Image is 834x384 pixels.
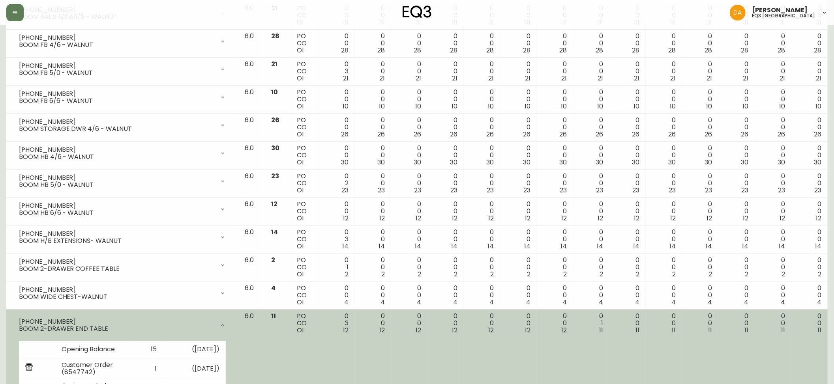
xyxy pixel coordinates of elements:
span: OI [297,102,304,111]
div: 0 0 [761,117,785,138]
span: 28 [814,46,821,55]
span: 23 [523,186,530,195]
h5: eq3 [GEOGRAPHIC_DATA] [752,13,815,18]
div: PO CO [297,201,312,222]
div: 0 0 [325,33,349,54]
span: 30 [377,158,385,167]
div: BOOM FB 5/0 - WALNUT [19,69,215,76]
div: 0 0 [579,117,603,138]
span: 21 [271,60,277,69]
div: 0 0 [761,61,785,82]
div: 0 0 [579,89,603,110]
div: 0 0 [652,201,676,222]
div: 0 0 [652,33,676,54]
div: [PHONE_NUMBER]BOOM STORAGE DWR 4/6 - WALNUT [13,117,232,134]
div: 0 0 [470,229,494,250]
span: 30 [778,158,785,167]
div: 0 0 [761,33,785,54]
span: 12 [489,214,494,223]
span: 26 [487,130,494,139]
div: 0 0 [616,117,639,138]
span: 21 [561,74,567,83]
div: 0 0 [507,61,530,82]
span: 10 [670,102,676,111]
div: 0 0 [652,173,676,194]
div: 0 0 [325,201,349,222]
div: 0 0 [761,173,785,194]
div: 0 0 [543,117,567,138]
span: 28 [705,46,712,55]
span: 28 [341,46,349,55]
span: 14 [779,242,785,251]
div: 0 0 [798,89,821,110]
div: PO CO [297,257,312,278]
span: 28 [450,46,457,55]
div: 0 0 [361,257,385,278]
span: 23 [378,186,385,195]
span: 14 [524,242,530,251]
div: 0 0 [725,89,748,110]
span: 28 [778,46,785,55]
div: 0 0 [652,117,676,138]
div: 0 0 [507,89,530,110]
span: 23 [414,186,421,195]
span: 30 [814,158,821,167]
span: 26 [271,116,279,125]
div: BOOM HB 4/6 - WALNUT [19,153,215,160]
span: 30 [450,158,457,167]
span: OI [297,74,304,83]
span: 30 [741,158,749,167]
span: 26 [632,130,639,139]
span: 23 [669,186,676,195]
span: 23 [341,186,349,195]
div: 0 0 [798,117,821,138]
div: 0 0 [397,201,421,222]
div: 0 0 [397,89,421,110]
span: 10 [271,88,278,97]
span: 26 [414,130,421,139]
div: 0 0 [725,201,748,222]
div: 0 0 [579,33,603,54]
div: 0 3 [325,61,349,82]
div: 0 0 [543,201,567,222]
span: 21 [489,74,494,83]
span: 23 [705,186,712,195]
div: 0 0 [616,201,639,222]
span: 30 [705,158,712,167]
span: 14 [451,242,457,251]
div: BOOM H/B EXTENSIONS- WALNUT [19,237,215,244]
div: 0 0 [652,145,676,166]
div: 0 0 [543,89,567,110]
span: 12 [598,214,603,223]
span: 28 [596,46,603,55]
td: 6.0 [238,170,265,198]
span: 30 [559,158,567,167]
div: [PHONE_NUMBER]BOOM FB 5/0 - WALNUT [13,61,232,78]
span: 14 [597,242,603,251]
td: 6.0 [238,114,265,142]
div: 0 0 [361,145,385,166]
div: 0 0 [361,173,385,194]
div: 0 0 [761,89,785,110]
td: 6.0 [238,226,265,254]
span: 14 [560,242,567,251]
span: 12 [343,214,349,223]
td: 6.0 [238,58,265,86]
div: 0 0 [725,33,748,54]
div: 0 0 [434,61,457,82]
span: 21 [743,74,749,83]
span: 26 [778,130,785,139]
span: 23 [487,186,494,195]
div: 0 0 [361,117,385,138]
span: 10 [815,102,821,111]
div: PO CO [297,145,312,166]
span: 28 [414,46,421,55]
span: 30 [414,158,421,167]
div: [PHONE_NUMBER] [19,202,215,209]
span: 28 [271,32,279,41]
span: 12 [452,214,457,223]
div: 0 0 [688,173,712,194]
div: 0 0 [652,229,676,250]
span: 26 [377,130,385,139]
span: 26 [814,130,821,139]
